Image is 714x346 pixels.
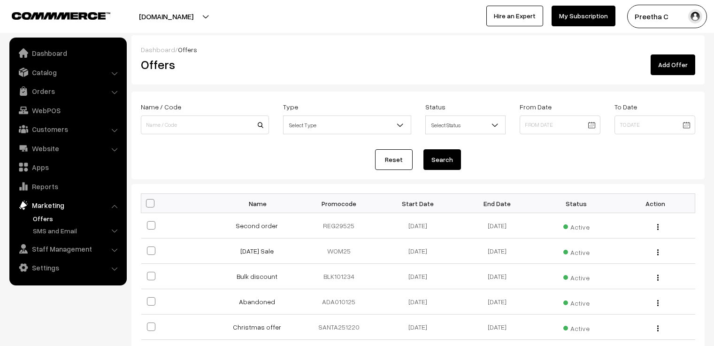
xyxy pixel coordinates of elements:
td: REG29525 [299,213,379,238]
img: Menu [657,325,659,331]
a: WebPOS [12,102,123,119]
a: COMMMERCE [12,9,94,21]
a: Settings [12,259,123,276]
span: Select Type [283,115,411,134]
a: SMS and Email [31,226,123,236]
a: Staff Management [12,240,123,257]
span: Active [563,220,590,232]
img: Menu [657,300,659,306]
td: [DATE] [458,289,537,315]
a: Dashboard [12,45,123,62]
th: End Date [458,194,537,213]
label: Name / Code [141,102,181,112]
td: [DATE] [378,213,458,238]
a: Second order [236,222,278,230]
label: From Date [520,102,552,112]
td: [DATE] [458,264,537,289]
button: [DOMAIN_NAME] [106,5,226,28]
a: Bulk discount [237,272,277,280]
th: Action [616,194,695,213]
input: Name / Code [141,115,269,134]
td: [DATE] [378,264,458,289]
img: Menu [657,224,659,230]
span: Active [563,245,590,257]
label: To Date [614,102,637,112]
a: Reset [375,149,413,170]
span: [DATE] [488,247,507,255]
a: Apps [12,159,123,176]
a: Offers [31,214,123,223]
a: Dashboard [141,46,175,54]
span: [DATE] [488,323,507,331]
td: [DATE] [378,289,458,315]
a: Reports [12,178,123,195]
td: [DATE] [378,315,458,340]
label: Type [283,102,298,112]
span: Select Status [425,115,506,134]
a: Christmas offer [233,323,281,331]
input: From Date [520,115,600,134]
div: / [141,45,695,54]
span: Select Status [426,117,506,133]
a: Abandoned [239,298,275,306]
a: Website [12,140,123,157]
img: COMMMERCE [12,12,110,19]
td: SANTA251220 [299,315,379,340]
span: Active [563,270,590,283]
td: ADA010125 [299,289,379,315]
label: Status [425,102,445,112]
a: [DATE] Sale [240,247,274,255]
h2: Offers [141,57,316,72]
td: [DATE] [378,238,458,264]
a: Orders [12,83,123,100]
a: Catalog [12,64,123,81]
span: Active [563,321,590,333]
a: Customers [12,121,123,138]
img: user [688,9,702,23]
th: Name [220,194,299,213]
button: Preetha C [627,5,707,28]
a: My Subscription [552,6,615,26]
span: Offers [178,46,197,54]
td: WOM25 [299,238,379,264]
span: Active [563,296,590,308]
td: [DATE] [458,213,537,238]
th: Status [537,194,616,213]
a: Add Offer [651,54,695,75]
input: To Date [614,115,695,134]
span: Select Type [284,117,411,133]
th: Start Date [378,194,458,213]
a: Hire an Expert [486,6,543,26]
img: Menu [657,275,659,281]
td: BLK101234 [299,264,379,289]
img: Menu [657,249,659,255]
a: Marketing [12,197,123,214]
th: Promocode [299,194,379,213]
button: Search [423,149,461,170]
